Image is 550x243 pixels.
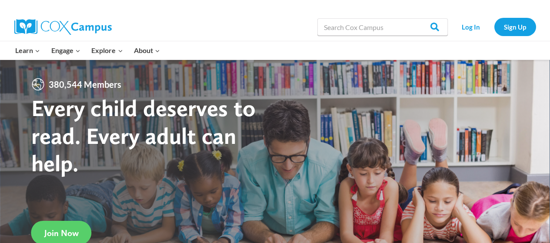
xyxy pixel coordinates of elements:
span: About [134,45,160,56]
span: Join Now [44,228,79,238]
span: 380,544 Members [45,77,125,91]
span: Explore [91,45,123,56]
nav: Primary Navigation [10,41,166,60]
span: Learn [15,45,40,56]
span: Engage [51,45,80,56]
nav: Secondary Navigation [452,18,536,36]
img: Cox Campus [14,19,112,35]
strong: Every child deserves to read. Every adult can help. [31,94,256,177]
a: Log In [452,18,490,36]
a: Sign Up [494,18,536,36]
input: Search Cox Campus [317,18,448,36]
